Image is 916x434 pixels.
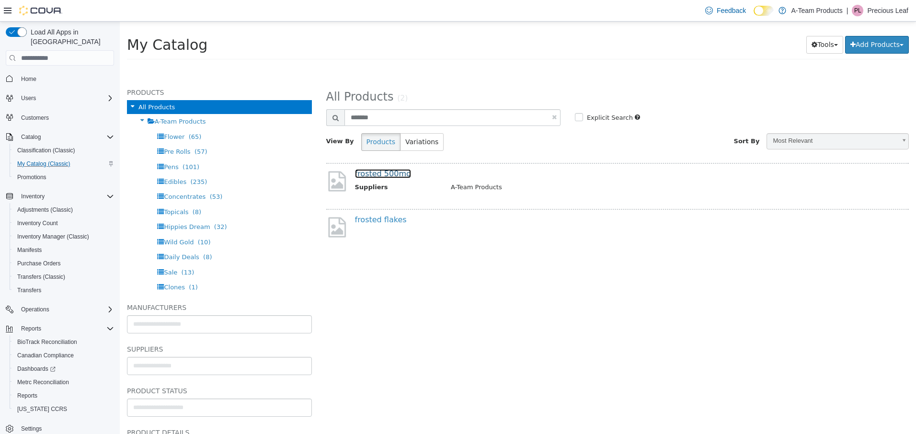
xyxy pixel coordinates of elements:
[10,144,118,157] button: Classification (Classic)
[854,5,861,16] span: PL
[867,5,908,16] p: Precious Leaf
[277,72,288,81] small: (2)
[10,270,118,284] button: Transfers (Classic)
[10,217,118,230] button: Inventory Count
[614,116,640,123] span: Sort By
[13,390,41,401] a: Reports
[44,202,90,209] span: Hippies Dream
[324,161,768,173] td: A-Team Products
[7,15,88,32] span: My Catalog
[21,114,49,122] span: Customers
[2,322,118,335] button: Reports
[13,171,50,183] a: Promotions
[44,112,65,119] span: Flower
[17,352,74,359] span: Canadian Compliance
[647,112,776,127] span: Most Relevant
[13,204,114,216] span: Adjustments (Classic)
[44,126,70,134] span: Pre Rolls
[10,284,118,297] button: Transfers
[791,5,842,16] p: A-Team Products
[206,148,228,171] img: missing-image.png
[17,160,70,168] span: My Catalog (Classic)
[647,112,789,128] a: Most Relevant
[44,187,69,194] span: Topicals
[852,5,863,16] div: Precious Leaf
[63,142,80,149] span: (101)
[21,94,36,102] span: Users
[2,91,118,105] button: Users
[2,303,118,316] button: Operations
[13,171,114,183] span: Promotions
[17,173,46,181] span: Promotions
[10,349,118,362] button: Canadian Compliance
[7,280,192,292] h5: Manufacturers
[13,271,114,283] span: Transfers (Classic)
[206,116,234,123] span: View By
[73,187,81,194] span: (8)
[13,285,114,296] span: Transfers
[13,158,114,170] span: My Catalog (Classic)
[10,362,118,376] a: Dashboards
[206,194,228,217] img: missing-image.png
[235,148,292,157] a: frosted 500mg
[13,363,59,375] a: Dashboards
[2,111,118,125] button: Customers
[17,92,40,104] button: Users
[13,285,45,296] a: Transfers
[17,191,114,202] span: Inventory
[235,161,324,173] th: Suppliers
[69,262,78,269] span: (1)
[17,92,114,104] span: Users
[241,112,281,129] button: Products
[83,232,92,239] span: (8)
[13,377,73,388] a: Metrc Reconciliation
[13,145,114,156] span: Classification (Classic)
[7,364,192,375] h5: Product Status
[10,335,118,349] button: BioTrack Reconciliation
[235,194,287,203] a: frosted flakes
[70,157,87,164] span: (235)
[13,258,114,269] span: Purchase Orders
[17,131,114,143] span: Catalog
[13,390,114,401] span: Reports
[21,193,45,200] span: Inventory
[17,323,114,334] span: Reports
[17,131,45,143] button: Catalog
[17,112,114,124] span: Customers
[10,171,118,184] button: Promotions
[13,377,114,388] span: Metrc Reconciliation
[44,171,86,179] span: Concentrates
[10,389,118,402] button: Reports
[280,112,324,129] button: Variations
[13,231,93,242] a: Inventory Manager (Classic)
[90,171,103,179] span: (53)
[44,262,65,269] span: Clones
[17,392,37,400] span: Reports
[75,126,88,134] span: (57)
[21,306,49,313] span: Operations
[10,402,118,416] button: [US_STATE] CCRS
[17,323,45,334] button: Reports
[2,190,118,203] button: Inventory
[21,75,36,83] span: Home
[13,145,79,156] a: Classification (Classic)
[10,257,118,270] button: Purchase Orders
[17,219,58,227] span: Inventory Count
[17,112,53,124] a: Customers
[17,273,65,281] span: Transfers (Classic)
[13,336,81,348] a: BioTrack Reconciliation
[10,230,118,243] button: Inventory Manager (Classic)
[19,6,62,15] img: Cova
[44,217,74,224] span: Wild Gold
[7,322,192,333] h5: Suppliers
[17,286,41,294] span: Transfers
[62,247,75,254] span: (13)
[17,304,53,315] button: Operations
[13,217,62,229] a: Inventory Count
[13,158,74,170] a: My Catalog (Classic)
[44,247,57,254] span: Sale
[17,378,69,386] span: Metrc Reconciliation
[35,96,86,103] span: A-Team Products
[17,206,73,214] span: Adjustments (Classic)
